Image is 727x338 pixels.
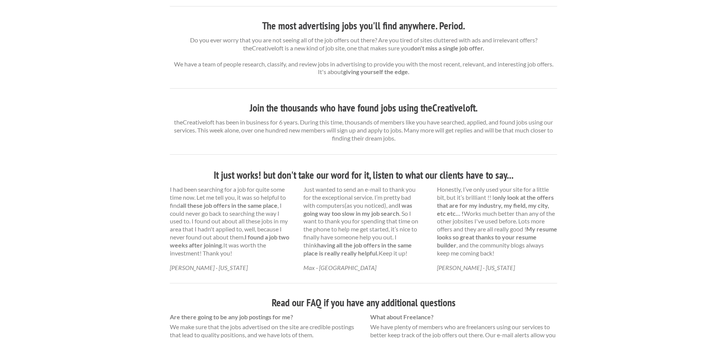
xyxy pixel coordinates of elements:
p: theCreativeloft has been in business for 6 years. During this time, thousands of members like you... [170,118,557,142]
strong: don't miss a single job offer. [411,44,484,52]
p: Honestly, I’ve only used your site for a little bit, but it’s brilliant !! I Works much better th... [437,186,557,257]
cite: [PERSON_NAME] - [US_STATE] [170,264,248,271]
strong: all these job offers in the same place [180,202,277,209]
cite: Max - [GEOGRAPHIC_DATA] [303,264,376,271]
cite: [PERSON_NAME] - [US_STATE] [437,264,515,271]
p: I had been searching for a job for quite some time now. Let me tell you, it was so helpful to fin... [170,186,290,257]
strong: My resume looks so great thanks to your resume builder [437,225,557,249]
p: Just wanted to send an e-mail to thank you for the exceptional service. I’m pretty bad with compu... [303,186,424,257]
strong: only look at the offers that are for my industry, my field, my city, etc etc… ! [437,194,554,217]
h3: Join the thousands who have found jobs using theCreativeloft. [170,101,557,115]
strong: giving yourself the edge. [343,68,409,75]
strong: having all the job offers in the same place is really really helpful. [303,241,412,257]
h3: Read our FAQ if you have any additional questions [170,296,557,310]
strong: I found a job two weeks after joining. [170,233,289,249]
strong: I was going way too slow in my job search [303,202,412,217]
h3: It just works! but don't take our word for it, listen to what our clients have to say... [170,168,557,183]
h3: The most advertising jobs you'll find anywhere. Period. [170,19,557,33]
dt: Are there going to be any job postings for me? [170,313,357,321]
dt: What about Freelance? [370,313,557,321]
p: Do you ever worry that you are not seeing all of the job offers out there? Are you tired of sites... [170,36,557,76]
